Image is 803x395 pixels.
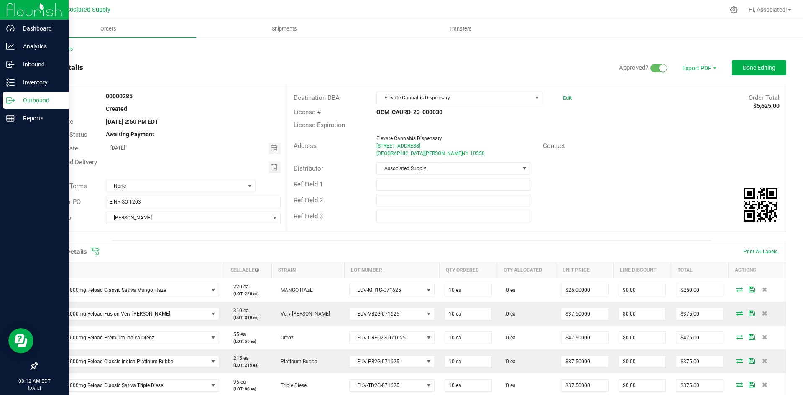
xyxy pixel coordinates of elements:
input: 0 [445,356,491,367]
span: Address [294,142,317,150]
th: Qty Ordered [440,262,497,278]
p: 08:12 AM EDT [4,377,65,385]
input: 0 [561,308,608,320]
span: [GEOGRAPHIC_DATA][PERSON_NAME] [376,150,463,156]
input: 0 [445,308,491,320]
input: 0 [561,332,608,344]
span: Very [PERSON_NAME] [276,311,330,317]
span: EUV-OREO2G-071625 [350,332,423,344]
p: Inventory [15,77,65,87]
span: 0 ea [502,287,516,293]
span: Delete Order Detail [758,287,771,292]
span: Order Total [749,94,780,102]
span: 220 ea [229,284,249,290]
span: NO DATA FOUND [43,284,219,296]
th: Qty Allocated [497,262,556,278]
span: Transfers [437,25,483,33]
input: 0 [445,332,491,344]
span: None [106,180,245,192]
span: NY [462,150,468,156]
input: 0 [676,284,723,296]
input: 0 [445,380,491,391]
input: 0 [619,356,665,367]
input: 0 [619,284,665,296]
span: Toggle calendar [269,143,281,154]
span: Oreoz [276,335,294,341]
iframe: Resource center [8,328,33,353]
span: NO DATA FOUND [43,379,219,392]
p: Dashboard [15,23,65,33]
inline-svg: Inbound [6,60,15,69]
span: Elevate Cannabis Dispensary [377,92,532,104]
strong: Awaiting Payment [106,131,154,138]
strong: 00000285 [106,93,133,99]
th: Sellable [224,262,271,278]
span: Save Order Detail [746,334,758,339]
th: Line Discount [614,262,671,278]
span: Save Order Detail [746,358,758,363]
span: License Expiration [294,121,345,129]
span: 0 ea [502,382,516,388]
span: Shipments [261,25,308,33]
span: Eureka 2000mg Reload Fusion Very [PERSON_NAME] [43,308,208,320]
strong: OCM-CAURD-23-000030 [376,109,442,115]
span: Destination DBA [294,94,340,102]
span: Eureka 2000mg Reload Premium Indica Oreoz [43,332,208,344]
strong: [DATE] 2:50 PM EDT [106,118,159,125]
span: EUV-TD2G-071625 [350,380,423,391]
span: , [461,150,462,156]
span: Save Order Detail [746,382,758,387]
span: [STREET_ADDRESS] [376,143,420,149]
span: Ref Field 3 [294,212,323,220]
input: 0 [445,284,491,296]
div: Manage settings [729,6,739,14]
p: (LOT: 215 ea) [229,362,266,368]
span: 55 ea [229,331,246,337]
span: EUV-PB2G-071625 [350,356,423,367]
p: Analytics [15,41,65,51]
span: Eureka 2000mg Reload Classic Indica Platinum Bubba [43,356,208,367]
span: EUV-MH1G-071625 [350,284,423,296]
span: Associated Supply [377,163,519,174]
p: (LOT: 55 ea) [229,338,266,344]
span: EUV-VB2G-071625 [350,308,423,320]
span: Requested Delivery Date [43,158,97,176]
th: Unit Price [556,262,613,278]
span: Elevate Cannabis Dispensary [376,135,442,141]
a: Edit [563,95,572,101]
p: Reports [15,113,65,123]
span: License # [294,108,321,116]
span: Triple Diesel [276,382,308,388]
span: Contact [543,142,565,150]
th: Strain [271,262,344,278]
span: Approved? [619,64,648,71]
span: Platinum Bubba [276,359,317,364]
input: 0 [619,380,665,391]
p: (LOT: 310 ea) [229,314,266,321]
span: Ref Field 2 [294,196,323,204]
span: Toggle calendar [269,161,281,173]
a: Orders [20,20,196,38]
input: 0 [676,332,723,344]
span: 10550 [470,150,485,156]
input: 0 [619,332,665,344]
a: Transfers [372,20,548,38]
input: 0 [676,308,723,320]
span: MANGO HAZE [276,287,313,293]
span: Eureka 1000mg Reload Classic Sativa Mango Haze [43,284,208,296]
input: 0 [676,380,723,391]
th: Actions [728,262,786,278]
span: Associated Supply [60,6,110,13]
inline-svg: Outbound [6,96,15,104]
th: Total [671,262,728,278]
inline-svg: Inventory [6,78,15,87]
span: Save Order Detail [746,311,758,316]
p: (LOT: 90 ea) [229,386,266,392]
span: Done Editing [743,64,775,71]
strong: Created [106,105,127,112]
span: Save Order Detail [746,287,758,292]
inline-svg: Dashboard [6,24,15,33]
span: Delete Order Detail [758,358,771,363]
input: 0 [561,356,608,367]
span: Orders [89,25,128,33]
